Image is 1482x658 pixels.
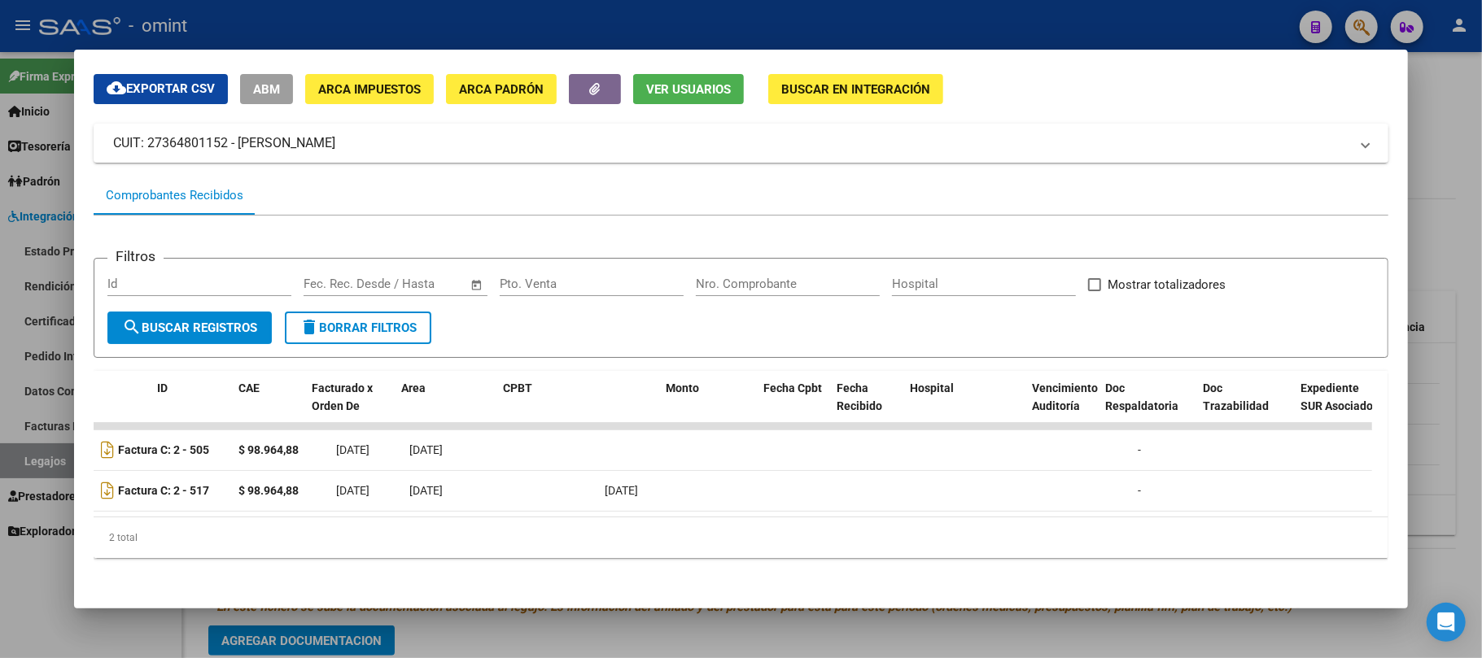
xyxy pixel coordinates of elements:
[1203,381,1269,413] span: Doc Trazabilidad
[781,82,930,97] span: Buscar en Integración
[646,82,731,97] span: Ver Usuarios
[910,381,954,394] span: Hospital
[384,277,463,291] input: Fecha fin
[1099,371,1196,442] datatable-header-cell: Doc Respaldatoria
[238,484,299,497] strong: $ 98.964,88
[336,484,369,497] span: [DATE]
[107,81,215,96] span: Exportar CSV
[94,517,1388,558] div: 2 total
[107,246,164,267] h3: Filtros
[305,74,434,104] button: ARCA Impuestos
[1032,381,1098,413] span: Vencimiento Auditoría
[312,381,373,413] span: Facturado x Orden De
[238,443,299,456] strong: $ 98.964,88
[118,444,209,457] strong: Factura C: 2 - 505
[659,371,757,442] datatable-header-cell: Monto
[1138,443,1141,456] span: -
[107,78,126,98] mat-icon: cloud_download
[240,74,293,104] button: ABM
[299,317,319,337] mat-icon: delete
[1105,381,1178,413] span: Doc Respaldatoria
[903,371,1025,442] datatable-header-cell: Hospital
[285,312,431,344] button: Borrar Filtros
[401,381,426,394] span: Area
[238,381,260,394] span: CAE
[1138,484,1141,497] span: -
[837,381,882,413] span: Fecha Recibido
[1108,275,1226,294] span: Mostrar totalizadores
[768,74,943,104] button: Buscar en Integración
[118,485,209,498] strong: Factura C: 2 - 517
[409,443,443,456] span: [DATE]
[122,320,257,335] span: Buscar Registros
[305,371,395,442] datatable-header-cell: Facturado x Orden De
[304,277,369,291] input: Fecha inicio
[1427,603,1466,642] div: Open Intercom Messenger
[336,443,369,456] span: [DATE]
[113,133,1349,153] mat-panel-title: CUIT: 27364801152 - [PERSON_NAME]
[94,124,1388,163] mat-expansion-panel-header: CUIT: 27364801152 - [PERSON_NAME]
[830,371,903,442] datatable-header-cell: Fecha Recibido
[97,437,118,463] i: Descargar documento
[496,371,659,442] datatable-header-cell: CPBT
[763,381,822,394] span: Fecha Cpbt
[253,82,280,97] span: ABM
[446,74,557,104] button: ARCA Padrón
[151,371,232,442] datatable-header-cell: ID
[459,82,544,97] span: ARCA Padrón
[757,371,830,442] datatable-header-cell: Fecha Cpbt
[1294,371,1384,442] datatable-header-cell: Expediente SUR Asociado
[157,381,168,394] span: ID
[395,371,496,442] datatable-header-cell: Area
[97,477,118,503] i: Descargar documento
[666,381,699,394] span: Monto
[107,312,272,344] button: Buscar Registros
[1025,371,1099,442] datatable-header-cell: Vencimiento Auditoría
[503,381,532,394] span: CPBT
[468,276,487,294] button: Open calendar
[318,82,421,97] span: ARCA Impuestos
[409,484,443,497] span: [DATE]
[605,484,638,497] span: [DATE]
[299,320,417,335] span: Borrar Filtros
[633,74,744,104] button: Ver Usuarios
[1301,381,1373,413] span: Expediente SUR Asociado
[1196,371,1294,442] datatable-header-cell: Doc Trazabilidad
[94,74,228,104] button: Exportar CSV
[232,371,305,442] datatable-header-cell: CAE
[106,186,243,205] div: Comprobantes Recibidos
[122,317,142,337] mat-icon: search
